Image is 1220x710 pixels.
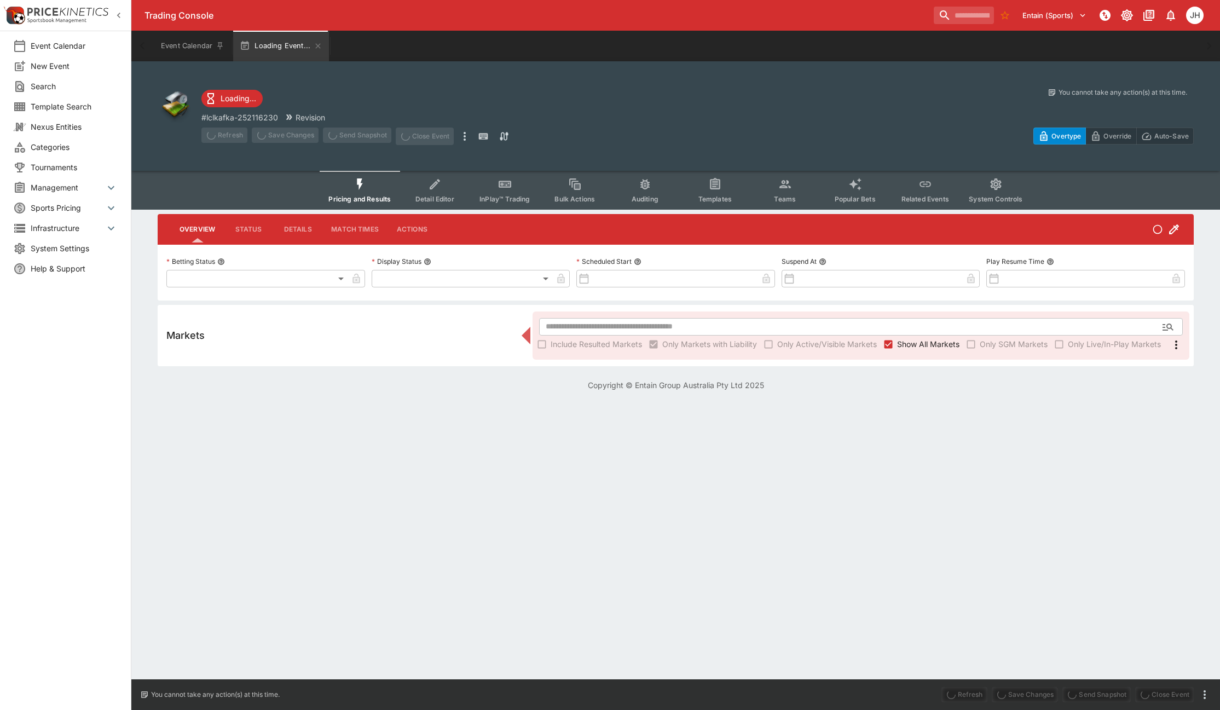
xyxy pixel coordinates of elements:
span: Bulk Actions [554,195,595,203]
button: Select Tenant [1016,7,1093,24]
div: Start From [1033,128,1194,145]
button: Betting Status [217,258,225,265]
span: Only Active/Visible Markets [777,338,877,350]
button: Override [1085,128,1136,145]
button: more [458,128,471,145]
span: Show All Markets [897,338,959,350]
p: Auto-Save [1154,130,1189,142]
button: Overtype [1033,128,1086,145]
button: Play Resume Time [1046,258,1054,265]
button: Status [224,216,273,243]
span: Pricing and Results [328,195,391,203]
span: Infrastructure [31,222,105,234]
img: Sportsbook Management [27,18,86,23]
button: No Bookmarks [996,7,1014,24]
p: Override [1103,130,1131,142]
p: Copyright © Entain Group Australia Pty Ltd 2025 [131,379,1220,391]
span: Only SGM Markets [980,338,1048,350]
span: New Event [31,60,118,72]
button: Jordan Hughes [1183,3,1207,27]
span: Management [31,182,105,193]
h5: Markets [166,329,205,342]
p: Scheduled Start [576,257,632,266]
span: Template Search [31,101,118,112]
span: InPlay™ Trading [479,195,530,203]
button: Auto-Save [1136,128,1194,145]
button: Display Status [424,258,431,265]
span: Teams [774,195,796,203]
button: NOT Connected to PK [1095,5,1115,25]
button: Open [1158,317,1178,337]
img: other.png [158,88,193,123]
button: Toggle light/dark mode [1117,5,1137,25]
button: Notifications [1161,5,1181,25]
button: Loading Event... [233,31,329,61]
p: You cannot take any action(s) at this time. [151,690,280,700]
p: Revision [296,112,325,123]
span: Search [31,80,118,92]
svg: More [1170,338,1183,351]
span: Only Live/In-Play Markets [1068,338,1161,350]
button: Details [273,216,322,243]
button: Scheduled Start [634,258,641,265]
p: Loading... [221,93,256,104]
span: System Controls [969,195,1022,203]
img: PriceKinetics [27,8,108,16]
p: Suspend At [782,257,817,266]
span: System Settings [31,243,118,254]
span: Tournaments [31,161,118,173]
span: Auditing [632,195,658,203]
p: Overtype [1051,130,1081,142]
button: Event Calendar [154,31,231,61]
p: You cannot take any action(s) at this time. [1059,88,1187,97]
span: Help & Support [31,263,118,274]
p: Play Resume Time [986,257,1044,266]
div: Jordan Hughes [1186,7,1204,24]
span: Popular Bets [835,195,876,203]
button: Suspend At [819,258,826,265]
p: Copy To Clipboard [201,112,278,123]
button: more [1198,688,1211,701]
div: Event type filters [320,171,1031,210]
span: Only Markets with Liability [662,338,757,350]
input: search [934,7,994,24]
button: Overview [171,216,224,243]
p: Display Status [372,257,421,266]
button: Documentation [1139,5,1159,25]
span: Sports Pricing [31,202,105,213]
span: Include Resulted Markets [551,338,642,350]
span: Templates [698,195,732,203]
button: Actions [388,216,437,243]
span: Categories [31,141,118,153]
span: Detail Editor [415,195,454,203]
button: Match Times [322,216,388,243]
span: Event Calendar [31,40,118,51]
span: Nexus Entities [31,121,118,132]
img: PriceKinetics Logo [3,4,25,26]
span: Related Events [901,195,949,203]
p: Betting Status [166,257,215,266]
div: Trading Console [144,10,929,21]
